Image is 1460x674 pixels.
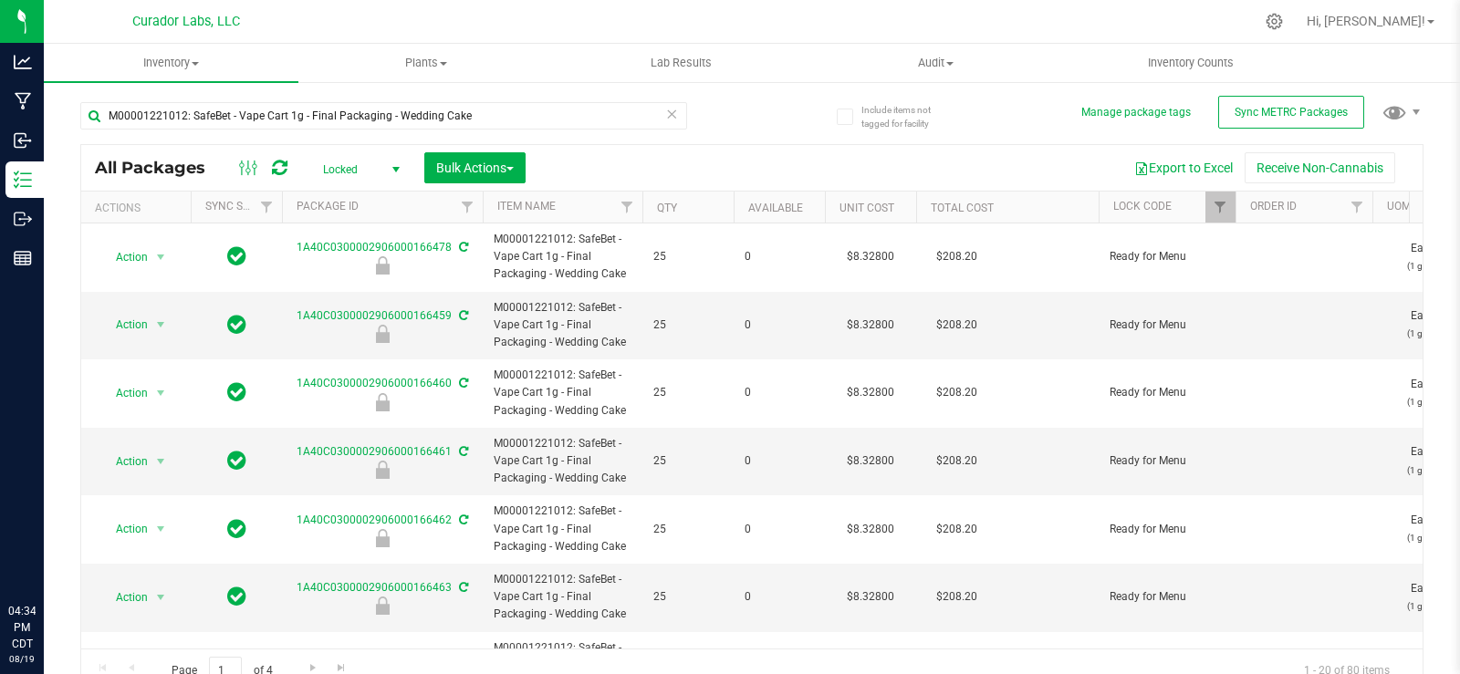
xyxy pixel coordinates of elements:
div: Manage settings [1263,13,1286,30]
span: Action [99,380,149,406]
span: Hi, [PERSON_NAME]! [1307,14,1425,28]
span: Curador Labs, LLC [132,14,240,29]
span: Ready for Menu [1110,248,1225,265]
button: Export to Excel [1122,152,1245,183]
span: 0 [745,452,814,470]
span: Ready for Menu [1110,384,1225,401]
span: M00001221012: SafeBet - Vape Cart 1g - Final Packaging - Wedding Cake [494,367,631,420]
inline-svg: Inbound [14,131,32,150]
span: Sync from Compliance System [456,581,468,594]
button: Bulk Actions [424,152,526,183]
span: Lab Results [626,55,736,71]
a: Qty [657,202,677,214]
span: 0 [745,588,814,606]
span: Inventory Counts [1123,55,1258,71]
inline-svg: Manufacturing [14,92,32,110]
span: select [150,585,172,610]
span: select [150,449,172,474]
span: Ready for Menu [1110,521,1225,538]
inline-svg: Outbound [14,210,32,228]
span: $208.20 [927,584,986,610]
span: Bulk Actions [436,161,514,175]
span: Ready for Menu [1110,588,1225,606]
span: Ready for Menu [1110,316,1225,334]
div: Ready for Menu [279,529,485,547]
span: Plants [299,55,552,71]
span: Sync from Compliance System [456,241,468,254]
span: Audit [809,55,1062,71]
span: Ready for Menu [1110,452,1225,470]
a: 1A40C0300002906000166462 [297,513,452,526]
p: 08/19 [8,652,36,666]
span: M00001221012: SafeBet - Vape Cart 1g - Final Packaging - Wedding Cake [494,231,631,284]
span: All Packages [95,158,224,178]
a: Total Cost [931,202,994,214]
a: Sync Status [205,200,276,213]
a: Filter [453,192,483,223]
inline-svg: Inventory [14,171,32,189]
span: 25 [653,316,723,334]
span: 0 [745,521,814,538]
span: 0 [745,248,814,265]
a: Filter [612,192,642,223]
span: select [150,516,172,542]
a: Filter [1205,192,1236,223]
span: $208.20 [927,312,986,338]
a: Plants [298,44,553,82]
span: Sync from Compliance System [456,513,468,526]
span: In Sync [227,516,246,542]
a: Inventory Counts [1063,44,1318,82]
span: 25 [653,384,723,401]
div: Ready for Menu [279,596,485,615]
a: 1A40C0300002906000166460 [297,377,452,389]
span: $208.20 [927,516,986,543]
div: Ready for Menu [279,256,485,275]
a: Audit [808,44,1063,82]
iframe: Resource center unread badge [54,525,76,547]
span: In Sync [227,312,246,337]
span: Sync from Compliance System [456,445,468,458]
span: Action [99,516,149,542]
span: Action [99,244,149,270]
a: Filter [1342,192,1372,223]
span: $208.20 [927,379,986,406]
span: In Sync [227,584,246,609]
span: In Sync [227,379,246,405]
span: Action [99,449,149,474]
span: 25 [653,588,723,606]
div: Ready for Menu [279,393,485,411]
span: 25 [653,521,723,538]
div: Actions [95,202,183,214]
td: $8.32800 [825,223,916,292]
span: Action [99,312,149,337]
a: Order Id [1250,200,1297,213]
a: Item Name [497,200,556,213]
a: Filter [252,192,282,223]
span: $208.20 [927,448,986,474]
a: 1A40C0300002906000166461 [297,445,452,458]
span: select [150,312,172,337]
a: Unit Cost [839,202,894,214]
span: select [150,244,172,270]
td: $8.32800 [825,428,916,496]
a: Lock Code [1113,200,1172,213]
button: Manage package tags [1081,105,1191,120]
inline-svg: Reports [14,249,32,267]
a: 1A40C0300002906000166478 [297,241,452,254]
p: 04:34 PM CDT [8,603,36,652]
button: Sync METRC Packages [1218,96,1364,129]
span: $208.20 [927,244,986,270]
span: In Sync [227,244,246,269]
a: 1A40C0300002906000166463 [297,581,452,594]
span: 25 [653,248,723,265]
td: $8.32800 [825,292,916,360]
span: M00001221012: SafeBet - Vape Cart 1g - Final Packaging - Wedding Cake [494,299,631,352]
span: Clear [665,102,678,126]
span: Inventory [44,55,298,71]
a: Package ID [297,200,359,213]
td: $8.32800 [825,359,916,428]
span: 0 [745,384,814,401]
span: Sync from Compliance System [456,377,468,389]
span: Include items not tagged for facility [861,103,953,130]
iframe: Resource center [18,528,73,583]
